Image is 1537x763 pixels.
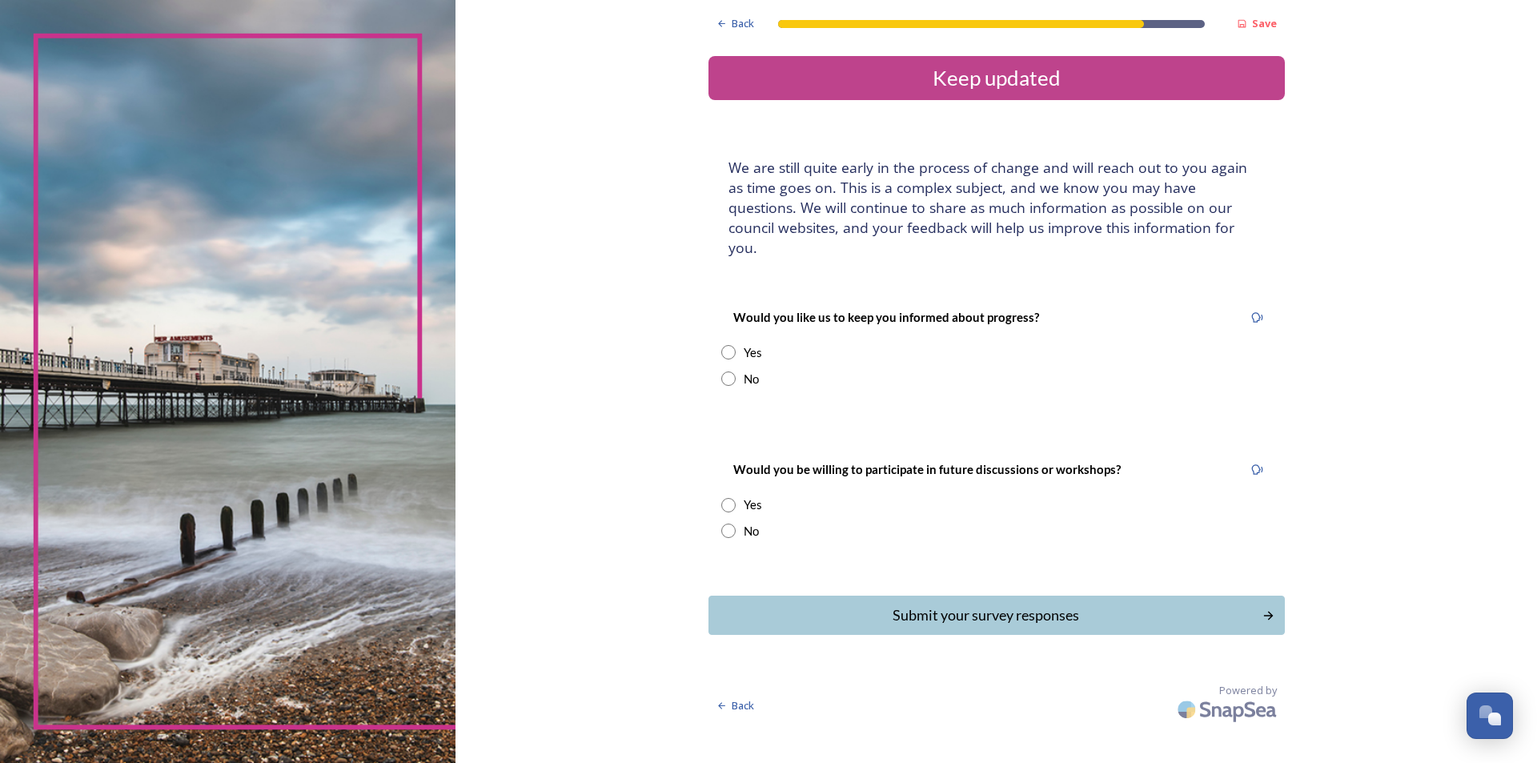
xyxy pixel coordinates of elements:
[733,462,1121,476] strong: Would you be willing to participate in future discussions or workshops?
[732,698,754,713] span: Back
[1467,693,1513,739] button: Open Chat
[744,496,762,514] div: Yes
[708,596,1285,635] button: Continue
[1219,683,1277,698] span: Powered by
[744,522,759,540] div: No
[744,343,762,362] div: Yes
[717,604,1254,626] div: Submit your survey responses
[715,62,1278,94] div: Keep updated
[728,158,1265,258] h4: We are still quite early in the process of change and will reach out to you again as time goes on...
[1252,16,1277,30] strong: Save
[733,310,1039,324] strong: Would you like us to keep you informed about progress?
[744,370,759,388] div: No
[1173,691,1285,729] img: SnapSea Logo
[732,16,754,31] span: Back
